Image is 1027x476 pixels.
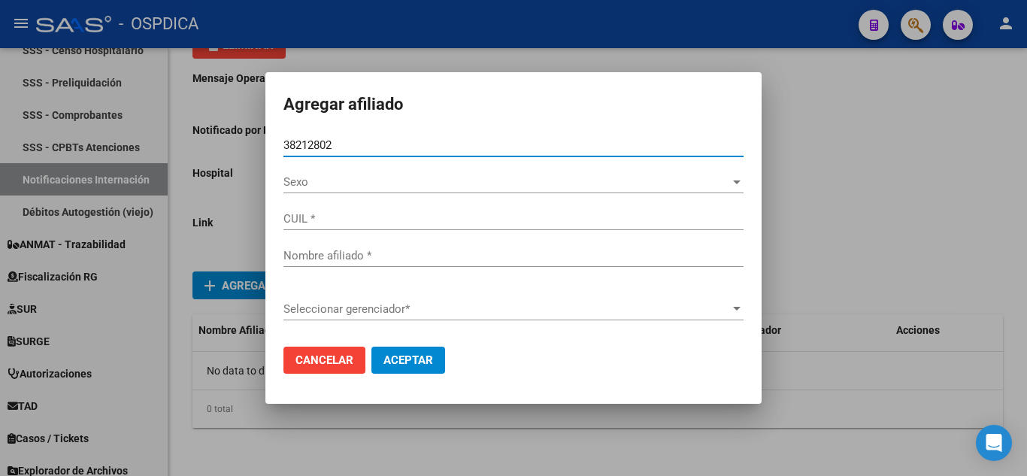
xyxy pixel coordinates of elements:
[295,353,353,367] span: Cancelar
[976,425,1012,461] div: Open Intercom Messenger
[383,353,433,367] span: Aceptar
[371,347,445,374] button: Aceptar
[283,175,730,189] span: Sexo
[283,302,730,316] span: Seleccionar gerenciador
[283,90,744,119] h2: Agregar afiliado
[283,347,365,374] button: Cancelar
